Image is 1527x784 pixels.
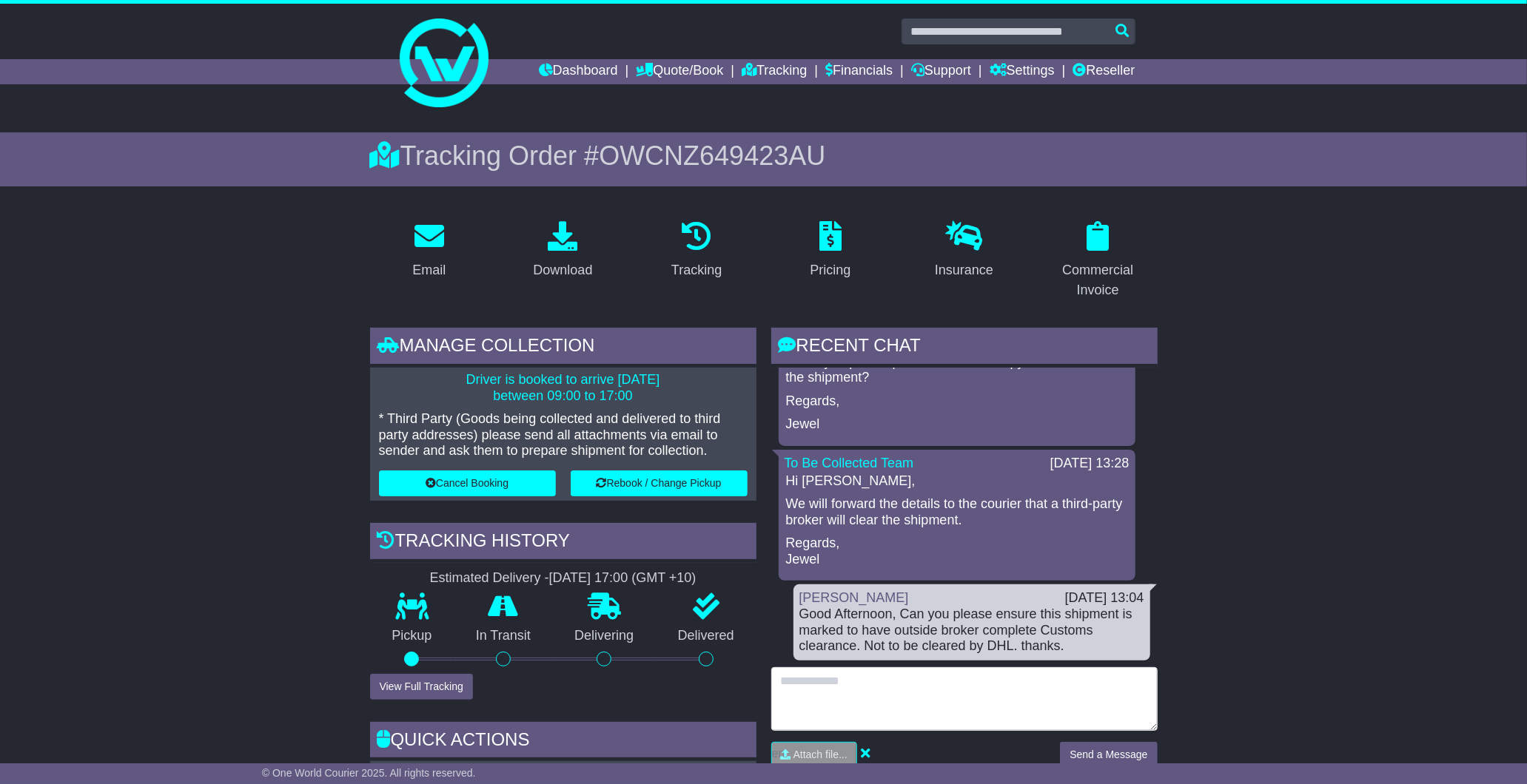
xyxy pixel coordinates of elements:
[786,496,1128,528] p: We will forward the details to the courier that a third-party broker will clear the shipment.
[786,354,1128,386] p: Could you please provide us with a copy of the LOA for the shipment?
[911,59,971,84] a: Support
[553,628,657,644] p: Delivering
[379,470,556,496] button: Cancel Booking
[799,606,1144,655] div: Good Afternoon, Can you please ensure this shipment is marked to have outside broker complete Cus...
[599,141,825,171] span: OWCNZ649423AU
[925,216,1003,285] a: Insurance
[571,470,748,496] button: Rebook / Change Pickup
[1050,456,1130,472] div: [DATE] 13:28
[786,535,1128,567] p: Regards, Jewel
[370,523,756,563] div: Tracking history
[662,216,731,285] a: Tracking
[990,59,1055,84] a: Settings
[403,216,455,285] a: Email
[786,473,1128,490] p: Hi [PERSON_NAME],
[379,372,748,404] p: Driver is booked to arrive [DATE] between 09:00 to 17:00
[799,590,909,605] a: [PERSON_NAME]
[1065,590,1144,606] div: [DATE] 13:04
[771,328,1158,368] div: RECENT CHAT
[370,722,756,762] div: Quick Actions
[370,628,454,644] p: Pickup
[671,260,722,280] div: Tracking
[825,59,893,84] a: Financials
[1073,59,1135,84] a: Reseller
[539,59,618,84] a: Dashboard
[1038,216,1158,305] a: Commercial Invoice
[1060,742,1157,768] button: Send a Message
[1048,260,1148,300] div: Commercial Invoice
[786,416,1128,433] p: Jewel
[454,628,553,644] p: In Transit
[742,59,807,84] a: Tracking
[785,456,914,470] a: To Be Collected Team
[810,260,850,280] div: Pricing
[370,328,756,368] div: Manage collection
[412,260,446,280] div: Email
[379,411,748,459] p: * Third Party (Goods being collected and delivered to third party addresses) please send all atta...
[800,216,860,285] a: Pricing
[636,59,723,84] a: Quote/Book
[370,140,1158,172] div: Tracking Order #
[549,570,697,587] div: [DATE] 17:00 (GMT +10)
[935,260,993,280] div: Insurance
[656,628,756,644] p: Delivered
[370,570,756,587] div: Estimated Delivery -
[262,767,476,779] span: © One World Courier 2025. All rights reserved.
[533,260,592,280] div: Download
[523,216,602,285] a: Download
[370,674,473,700] button: View Full Tracking
[786,393,1128,410] p: Regards,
